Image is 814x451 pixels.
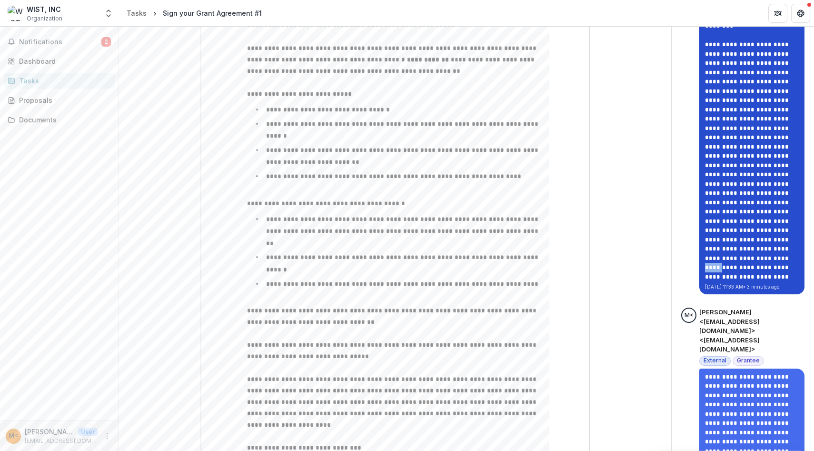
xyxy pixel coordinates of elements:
[9,433,18,439] div: Minhaj Chowdhury <minhaj@drinkwell.com> <minhaj@drinkwell.com>
[704,357,726,364] span: External
[78,428,98,436] p: User
[25,437,98,445] p: [EMAIL_ADDRESS][DOMAIN_NAME]
[27,14,62,23] span: Organization
[19,76,107,86] div: Tasks
[127,8,147,18] div: Tasks
[737,357,760,364] span: Grantee
[4,53,115,69] a: Dashboard
[8,6,23,21] img: WIST, INC
[19,115,107,125] div: Documents
[101,37,111,47] span: 2
[27,4,62,14] div: WIST, INC
[4,92,115,108] a: Proposals
[768,4,787,23] button: Partners
[699,308,804,354] p: [PERSON_NAME] <[EMAIL_ADDRESS][DOMAIN_NAME]> <[EMAIL_ADDRESS][DOMAIN_NAME]>
[4,73,115,89] a: Tasks
[101,431,113,442] button: More
[123,6,150,20] a: Tasks
[685,312,694,319] div: Minhaj Chowdhury <minhaj@drinkwell.com> <minhaj@drinkwell.com>
[791,4,810,23] button: Get Help
[19,56,107,66] div: Dashboard
[705,283,799,291] p: [DATE] 11:33 AM • 3 minutes ago
[4,34,115,50] button: Notifications2
[4,112,115,128] a: Documents
[25,427,74,437] p: [PERSON_NAME] <[EMAIL_ADDRESS][DOMAIN_NAME]> <[EMAIL_ADDRESS][DOMAIN_NAME]>
[102,4,115,23] button: Open entity switcher
[163,8,262,18] div: Sign your Grant Agreement #1
[123,6,266,20] nav: breadcrumb
[19,38,101,46] span: Notifications
[19,95,107,105] div: Proposals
